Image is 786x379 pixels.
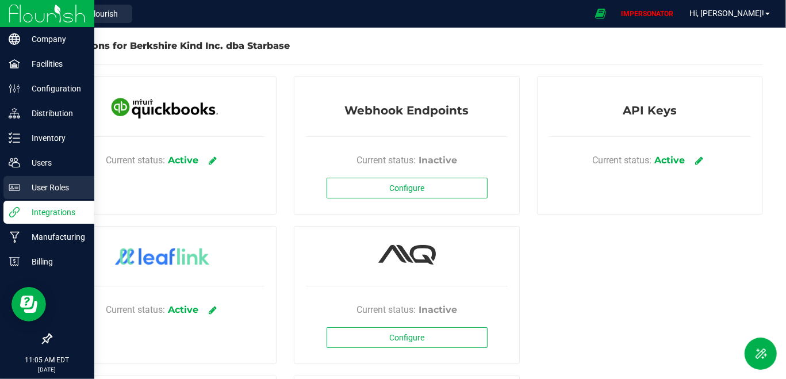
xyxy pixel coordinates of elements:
p: Distribution [20,106,89,120]
p: Billing [20,255,89,269]
img: QuickBooks Online [106,91,221,123]
inline-svg: Configuration [9,83,20,94]
span: Current status: [592,154,651,167]
p: Facilities [20,57,89,71]
button: Configure [327,178,488,198]
inline-svg: Integrations [9,206,20,218]
span: Current status: [106,154,165,167]
span: Integrations for Berkshire Kind Inc. dba Starbase [51,40,290,51]
img: LeafLink [106,240,221,275]
inline-svg: Users [9,157,20,169]
span: Configure [389,183,424,193]
inline-svg: Inventory [9,132,20,144]
p: [DATE] [5,365,89,374]
p: 11:05 AM EDT [5,355,89,365]
div: Active [168,303,198,317]
span: Configure [389,333,424,342]
iframe: Resource center [11,287,46,321]
p: Configuration [20,82,89,95]
span: API Keys [623,102,677,125]
div: Active [654,154,685,167]
span: Current status: [106,303,165,317]
div: Inactive [419,154,457,167]
span: Current status: [356,154,416,167]
inline-svg: Distribution [9,108,20,119]
span: Open Ecommerce Menu [588,2,614,25]
span: Webhook Endpoints [345,102,469,125]
inline-svg: Manufacturing [9,231,20,243]
inline-svg: Billing [9,256,20,267]
p: Integrations [20,205,89,219]
p: Users [20,156,89,170]
p: Inventory [20,131,89,145]
span: Hi, [PERSON_NAME]! [689,9,764,18]
button: Configure [327,327,488,348]
p: User Roles [20,181,89,194]
img: Alpine IQ [378,245,436,265]
span: Current status: [356,303,416,317]
p: Company [20,32,89,46]
p: IMPERSONATOR [616,9,678,19]
button: Toggle Menu [745,338,777,370]
div: Active [168,154,198,167]
inline-svg: User Roles [9,182,20,193]
div: Inactive [419,303,457,317]
p: Manufacturing [20,230,89,244]
inline-svg: Facilities [9,58,20,70]
inline-svg: Company [9,33,20,45]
